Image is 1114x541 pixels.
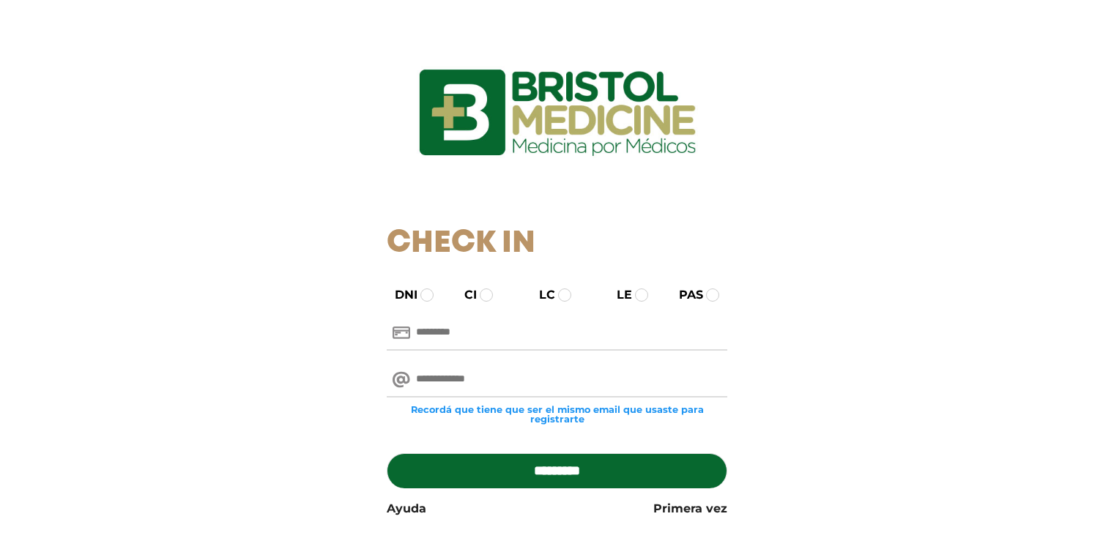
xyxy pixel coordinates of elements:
[387,500,426,518] a: Ayuda
[360,18,755,208] img: logo_ingresarbristol.jpg
[387,405,727,424] small: Recordá que tiene que ser el mismo email que usaste para registrarte
[387,225,727,262] h1: Check In
[526,286,555,304] label: LC
[382,286,417,304] label: DNI
[666,286,703,304] label: PAS
[653,500,727,518] a: Primera vez
[451,286,477,304] label: CI
[604,286,632,304] label: LE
